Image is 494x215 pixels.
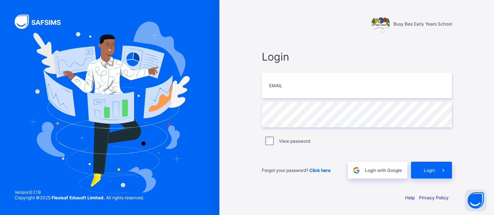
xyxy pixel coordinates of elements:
[15,15,69,29] img: SAFSIMS Logo
[279,138,310,144] label: View password
[262,168,331,173] span: Forgot your password?
[15,195,144,200] span: Copyright © 2025 All rights reserved.
[262,50,452,63] span: Login
[419,195,449,200] a: Privacy Policy
[405,195,415,200] a: Help
[365,168,402,173] span: Login with Google
[465,189,487,211] button: Open asap
[15,189,144,195] span: Version 0.1.19
[352,166,361,174] img: google.396cfc9801f0270233282035f929180a.svg
[52,195,105,200] strong: Flexisaf Edusoft Limited.
[424,168,435,173] span: Login
[30,22,190,193] img: Hero Image
[309,168,331,173] a: Click here
[393,21,452,27] span: Busy Bee Early Years School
